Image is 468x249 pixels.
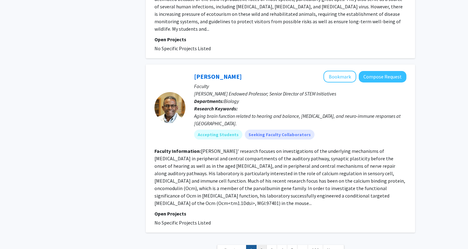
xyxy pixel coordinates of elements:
[194,90,406,97] p: [PERSON_NAME] Endowed Professor; Senior Director of STEM Initiatives
[323,71,356,82] button: Add Dwayne Simmons to Bookmarks
[154,148,405,206] fg-read-more: [PERSON_NAME]' research focuses on investigations of the underlying mechanisms of [MEDICAL_DATA] ...
[154,36,406,43] p: Open Projects
[359,71,406,82] button: Compose Request to Dwayne Simmons
[154,148,201,154] b: Faculty Information:
[194,112,406,127] div: Aging brain function related to hearing and balance, [MEDICAL_DATA], and neuro-immune responses a...
[224,98,239,104] span: Biology
[154,210,406,217] p: Open Projects
[194,130,242,140] mat-chip: Accepting Students
[5,221,26,244] iframe: Chat
[154,45,211,51] span: No Specific Projects Listed
[194,105,238,112] b: Research Keywords:
[245,130,314,140] mat-chip: Seeking Faculty Collaborators
[194,98,224,104] b: Departments:
[154,220,211,226] span: No Specific Projects Listed
[194,82,406,90] p: Faculty
[194,73,242,80] a: [PERSON_NAME]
